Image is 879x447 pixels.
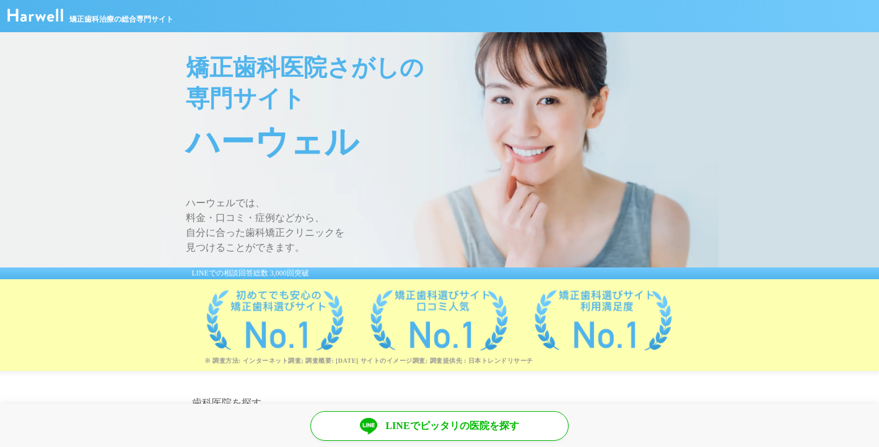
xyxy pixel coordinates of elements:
[7,9,63,22] img: ハーウェル
[69,14,173,25] span: 矯正歯科治療の総合専門サイト
[204,357,719,365] p: ※ 調査方法: インターネット調査; 調査概要: [DATE] サイトのイメージ調査; 調査提供先 : 日本トレンドリサーチ
[7,13,63,24] a: ハーウェル
[186,196,719,210] span: ハーウェルでは、
[186,52,719,83] span: 矯正歯科医院さがしの
[186,225,719,240] span: 自分に合った歯科矯正クリニックを
[186,83,719,114] span: 専門サイト
[186,210,719,225] span: 料金・口コミ・症例などから、
[192,396,688,410] h2: 歯科医院を探す
[186,114,719,171] span: ハーウェル
[186,240,719,255] span: 見つけることができます。
[161,267,719,279] div: LINEでの相談回答総数 3,000回突破
[310,411,569,441] a: LINEでピッタリの医院を探す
